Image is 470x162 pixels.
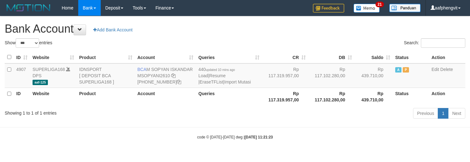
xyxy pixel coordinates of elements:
[355,88,393,105] th: Rp 439.710,00
[206,68,235,72] span: updated 10 mins ago
[33,67,65,72] a: SUPERLIGA168
[16,38,39,48] select: Showentries
[432,67,439,72] a: Edit
[389,4,421,12] img: panduan.png
[5,107,191,116] div: Showing 1 to 1 of 1 entries
[198,73,208,78] a: Load
[77,63,135,88] td: IDNSPORT [ DEPOSIT BCA SUPERLIGA168 ]
[135,63,196,88] td: M SOPYAN ISKANDAR [PHONE_NUMBER]
[30,88,77,105] th: Website
[14,51,30,63] th: ID: activate to sort column ascending
[308,51,355,63] th: DB: activate to sort column ascending
[224,79,251,84] a: Import Mutasi
[354,4,380,13] img: Button%20Memo.svg
[30,51,77,63] th: Website: activate to sort column ascending
[395,67,401,73] span: Active
[77,88,135,105] th: Product
[355,51,393,63] th: Saldo: activate to sort column ascending
[393,88,429,105] th: Status
[5,38,52,48] label: Show entries
[198,67,251,84] span: | | |
[262,51,308,63] th: CR: activate to sort column ascending
[177,79,181,84] a: Copy 4062301418 to clipboard
[404,38,465,48] label: Search:
[308,63,355,88] td: Rp 117.102.280,00
[33,80,48,85] span: aaf-125
[262,63,308,88] td: Rp 117.319.957,00
[262,88,308,105] th: Rp 117.319.957,00
[245,135,273,139] strong: [DATE] 11:21:23
[135,88,196,105] th: Account
[5,23,465,35] h1: Bank Account
[200,79,223,84] a: EraseTFList
[438,108,448,119] a: 1
[137,73,170,78] a: MSOPYANI2610
[429,88,465,105] th: Action
[308,88,355,105] th: Rp 117.102.280,00
[403,67,409,73] span: Paused
[429,51,465,63] th: Action
[135,51,196,63] th: Account: activate to sort column ascending
[171,73,176,78] a: Copy MSOPYANI2610 to clipboard
[89,24,136,35] a: Add Bank Account
[413,108,438,119] a: Previous
[209,73,226,78] a: Resume
[393,51,429,63] th: Status
[77,51,135,63] th: Product: activate to sort column ascending
[198,67,235,72] span: 440
[14,63,30,88] td: 4907
[30,63,77,88] td: DPS
[448,108,465,119] a: Next
[421,38,465,48] input: Search:
[355,63,393,88] td: Rp 439.710,00
[5,3,52,13] img: MOTION_logo.png
[14,88,30,105] th: ID
[196,51,262,63] th: Queries: activate to sort column ascending
[197,135,273,139] small: code © [DATE]-[DATE] dwg |
[313,4,344,13] img: Feedback.jpg
[375,2,384,7] span: 21
[196,88,262,105] th: Queries
[440,67,453,72] a: Delete
[137,67,146,72] span: BCA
